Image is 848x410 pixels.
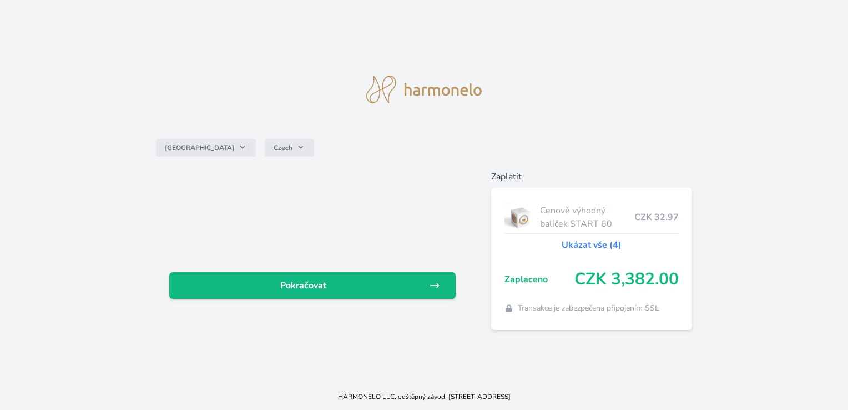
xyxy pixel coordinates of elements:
[504,203,536,231] img: start.jpg
[165,143,234,152] span: [GEOGRAPHIC_DATA]
[366,76,482,103] img: logo.svg
[518,303,659,314] span: Transakce je zabezpečena připojením SSL
[634,211,679,224] span: CZK 32.97
[156,139,256,157] button: [GEOGRAPHIC_DATA]
[504,273,574,286] span: Zaplaceno
[169,272,455,299] a: Pokračovat
[491,170,692,183] h6: Zaplatit
[540,204,634,231] span: Cenově výhodný balíček START 60
[178,279,428,292] span: Pokračovat
[274,143,292,152] span: Czech
[562,238,622,252] a: Ukázat vše (4)
[574,269,679,289] span: CZK 3,382.00
[265,139,314,157] button: Czech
